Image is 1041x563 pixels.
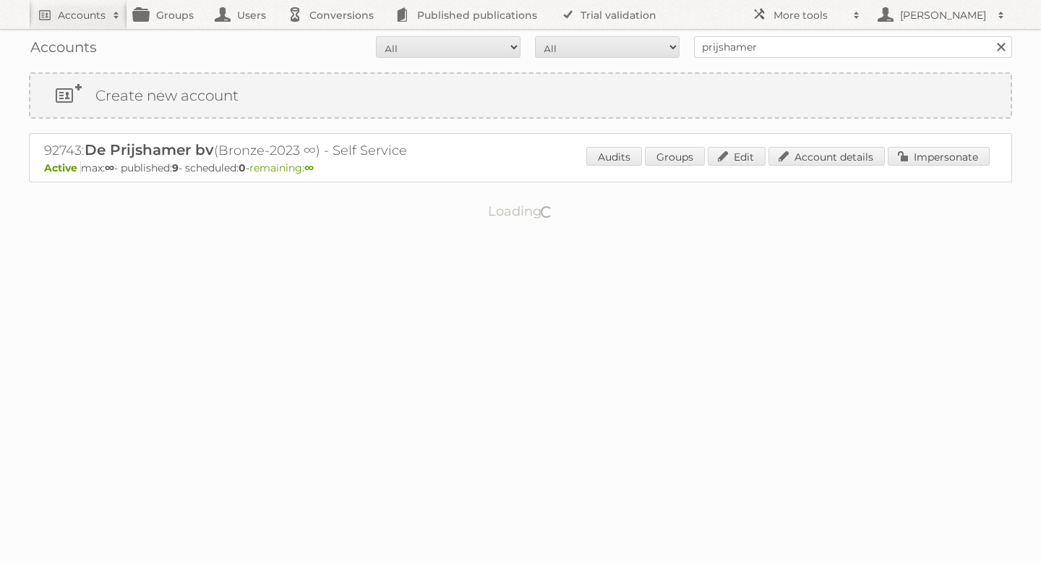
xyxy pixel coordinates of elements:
[85,141,214,158] span: De Prijshamer bv
[645,147,705,166] a: Groups
[239,161,246,174] strong: 0
[304,161,314,174] strong: ∞
[888,147,990,166] a: Impersonate
[768,147,885,166] a: Account details
[44,141,550,160] h2: 92743: (Bronze-2023 ∞) - Self Service
[586,147,642,166] a: Audits
[105,161,114,174] strong: ∞
[896,8,990,22] h2: [PERSON_NAME]
[58,8,106,22] h2: Accounts
[774,8,846,22] h2: More tools
[30,74,1011,117] a: Create new account
[442,197,599,226] p: Loading
[44,161,81,174] span: Active
[44,161,997,174] p: max: - published: - scheduled: -
[249,161,314,174] span: remaining:
[172,161,179,174] strong: 9
[708,147,766,166] a: Edit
